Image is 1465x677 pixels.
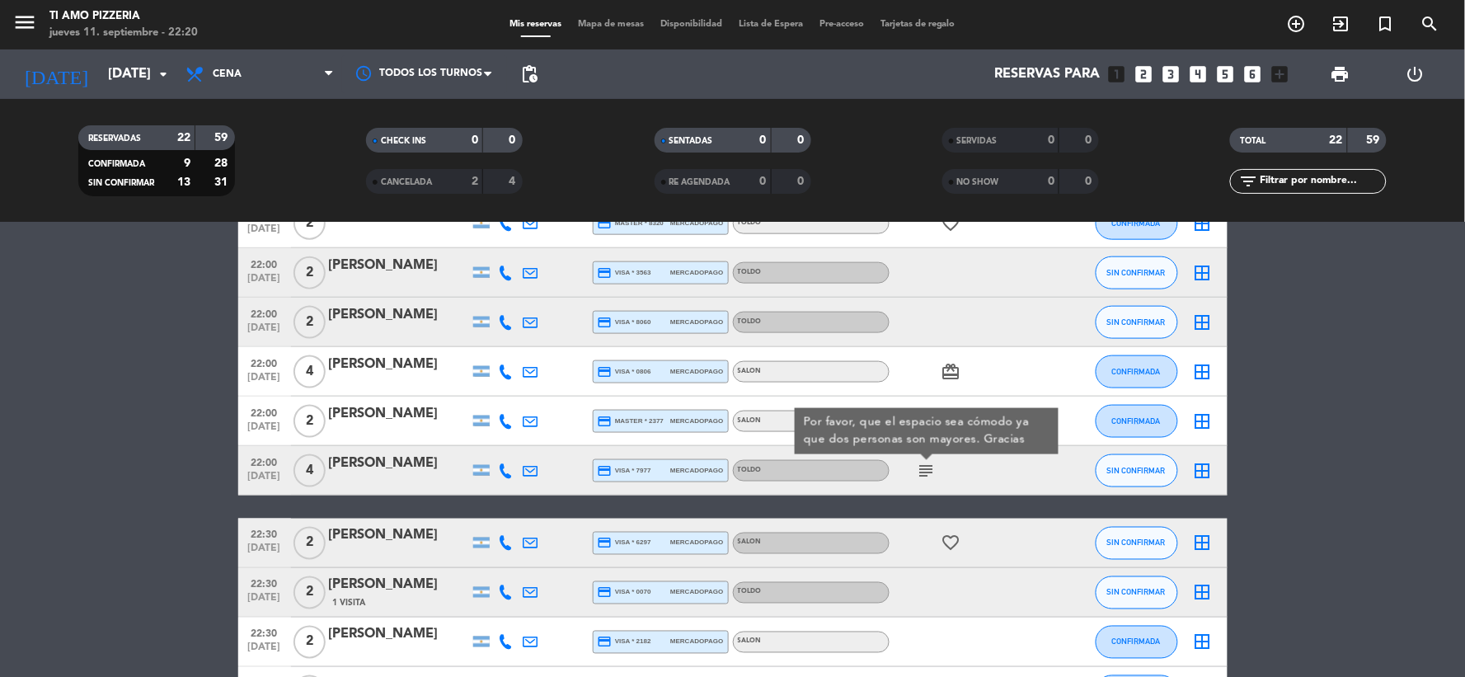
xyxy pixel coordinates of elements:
[995,67,1101,82] span: Reservas para
[177,176,190,188] strong: 13
[941,534,961,553] i: favorite_border
[1420,14,1440,34] i: search
[917,461,937,481] i: subject
[598,216,613,231] i: credit_card
[1405,64,1425,84] i: power_settings_new
[213,68,242,80] span: Cena
[1193,263,1213,283] i: border_all
[329,354,469,375] div: [PERSON_NAME]
[652,20,730,29] span: Disponibilidad
[1096,306,1178,339] button: SIN CONFIRMAR
[1193,583,1213,603] i: border_all
[519,64,539,84] span: pending_actions
[1096,405,1178,438] button: CONFIRMADA
[1376,14,1396,34] i: turned_in_not
[49,8,198,25] div: TI AMO PIZZERIA
[598,635,613,650] i: credit_card
[472,134,478,146] strong: 0
[1096,256,1178,289] button: SIN CONFIRMAR
[244,642,285,661] span: [DATE]
[244,303,285,322] span: 22:00
[811,20,872,29] span: Pre-acceso
[88,160,145,168] span: CONFIRMADA
[738,467,762,473] span: TOLDO
[872,20,964,29] span: Tarjetas de regalo
[1193,214,1213,233] i: border_all
[1367,134,1383,146] strong: 59
[1107,466,1166,475] span: SIN CONFIRMAR
[1048,176,1054,187] strong: 0
[293,405,326,438] span: 2
[329,403,469,425] div: [PERSON_NAME]
[1107,588,1166,597] span: SIN CONFIRMAR
[598,216,664,231] span: master * 8320
[244,471,285,490] span: [DATE]
[329,304,469,326] div: [PERSON_NAME]
[244,372,285,391] span: [DATE]
[1107,538,1166,548] span: SIN CONFIRMAR
[598,635,651,650] span: visa * 2182
[1193,411,1213,431] i: border_all
[49,25,198,41] div: jueves 11. septiembre - 22:20
[598,266,651,280] span: visa * 3563
[381,178,432,186] span: CANCELADA
[1112,367,1161,376] span: CONFIRMADA
[598,315,651,330] span: visa * 8060
[329,624,469,646] div: [PERSON_NAME]
[244,524,285,543] span: 22:30
[738,368,762,374] span: SALON
[293,256,326,289] span: 2
[501,20,570,29] span: Mis reservas
[244,623,285,642] span: 22:30
[1106,63,1128,85] i: looks_one
[12,56,100,92] i: [DATE]
[244,223,285,242] span: [DATE]
[244,353,285,372] span: 22:00
[184,157,190,169] strong: 9
[598,266,613,280] i: credit_card
[1134,63,1155,85] i: looks_two
[797,176,807,187] strong: 0
[1085,134,1095,146] strong: 0
[941,214,961,233] i: favorite_border
[738,589,762,595] span: TOLDO
[214,132,231,143] strong: 59
[598,463,613,478] i: credit_card
[670,317,723,327] span: mercadopago
[738,417,762,424] span: SALON
[1215,63,1237,85] i: looks_5
[1096,626,1178,659] button: CONFIRMADA
[244,543,285,562] span: [DATE]
[1331,14,1351,34] i: exit_to_app
[1161,63,1182,85] i: looks_3
[738,219,762,226] span: TOLDO
[293,207,326,240] span: 2
[1270,63,1291,85] i: add_box
[293,306,326,339] span: 2
[329,453,469,474] div: [PERSON_NAME]
[88,134,141,143] span: RESERVADAS
[244,593,285,612] span: [DATE]
[760,176,767,187] strong: 0
[730,20,811,29] span: Lista de Espera
[598,364,613,379] i: credit_card
[509,134,519,146] strong: 0
[329,525,469,547] div: [PERSON_NAME]
[570,20,652,29] span: Mapa de mesas
[738,269,762,275] span: TOLDO
[329,255,469,276] div: [PERSON_NAME]
[1112,637,1161,646] span: CONFIRMADA
[1096,527,1178,560] button: SIN CONFIRMAR
[598,585,651,600] span: visa * 0070
[1112,219,1161,228] span: CONFIRMADA
[1096,576,1178,609] button: SIN CONFIRMAR
[670,538,723,548] span: mercadopago
[670,267,723,278] span: mercadopago
[293,454,326,487] span: 4
[1330,64,1350,84] span: print
[177,132,190,143] strong: 22
[1048,134,1054,146] strong: 0
[1242,63,1264,85] i: looks_6
[1193,461,1213,481] i: border_all
[598,414,613,429] i: credit_card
